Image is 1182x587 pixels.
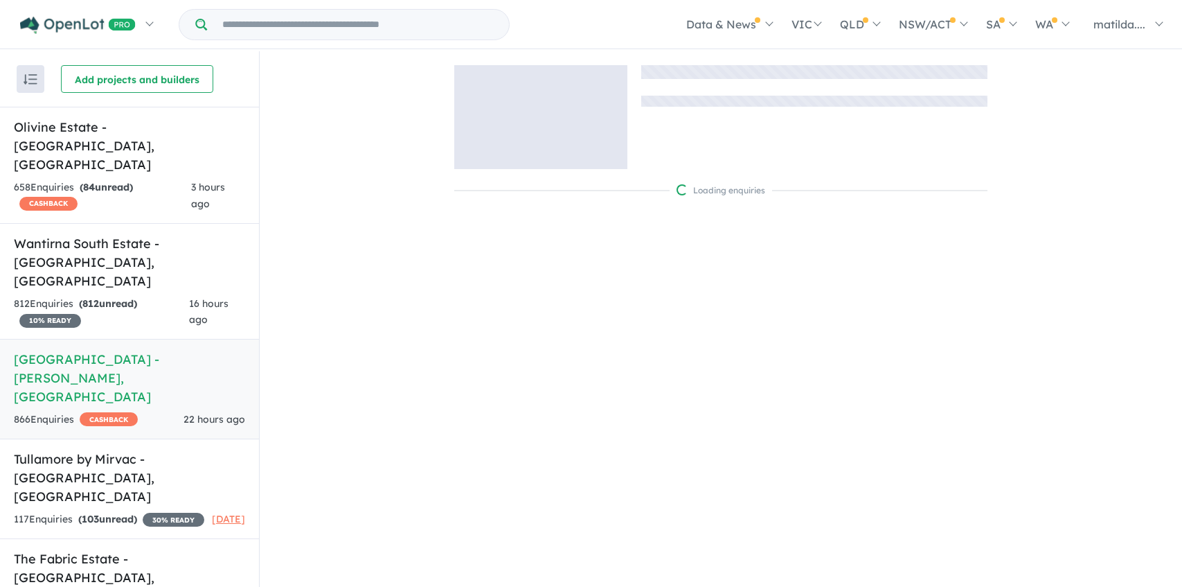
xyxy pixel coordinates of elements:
h5: Tullamore by Mirvac - [GEOGRAPHIC_DATA] , [GEOGRAPHIC_DATA] [14,450,245,506]
span: 22 hours ago [183,413,245,426]
button: Add projects and builders [61,65,213,93]
div: 117 Enquir ies [14,511,204,528]
strong: ( unread) [80,181,133,193]
strong: ( unread) [79,297,137,310]
input: Try estate name, suburb, builder or developer [210,10,506,40]
span: 10 % READY [19,314,81,328]
div: Loading enquiries [677,184,765,198]
span: matilda.... [1093,17,1145,31]
img: Openlot PRO Logo White [20,17,136,34]
div: 812 Enquir ies [14,296,189,329]
span: [DATE] [212,513,245,525]
span: 812 [82,297,99,310]
span: 103 [82,513,99,525]
span: CASHBACK [19,197,78,211]
span: 30 % READY [143,513,204,527]
div: 658 Enquir ies [14,179,191,213]
div: 866 Enquir ies [14,412,138,428]
h5: Wantirna South Estate - [GEOGRAPHIC_DATA] , [GEOGRAPHIC_DATA] [14,234,245,290]
span: 16 hours ago [189,297,229,326]
span: 3 hours ago [191,181,225,210]
h5: [GEOGRAPHIC_DATA] - [PERSON_NAME] , [GEOGRAPHIC_DATA] [14,350,245,406]
span: 84 [83,181,95,193]
h5: Olivine Estate - [GEOGRAPHIC_DATA] , [GEOGRAPHIC_DATA] [14,118,245,174]
strong: ( unread) [78,513,137,525]
span: CASHBACK [80,412,138,426]
img: sort.svg [24,74,37,85]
